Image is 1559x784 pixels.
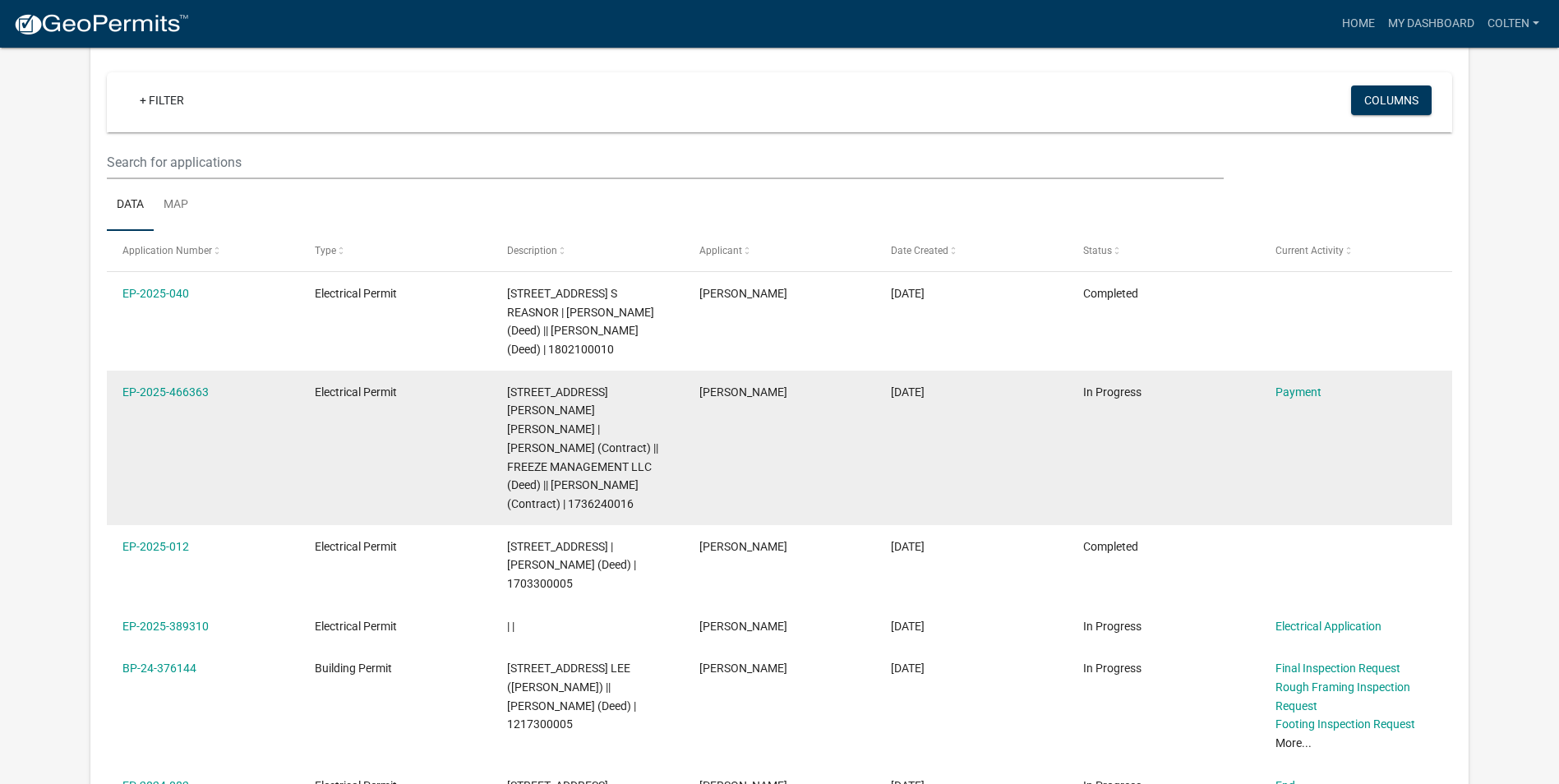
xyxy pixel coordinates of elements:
[315,620,397,633] span: Electrical Permit
[122,385,209,399] a: EP-2025-466363
[1083,245,1112,256] span: Status
[699,662,787,675] span: Colten Jenkins
[1381,8,1481,39] a: My Dashboard
[299,231,491,270] datatable-header-cell: Type
[127,85,197,115] a: + Filter
[122,287,189,300] a: EP-2025-040
[507,662,636,731] span: 8930 S 52ND AVE W | JENKINS, COLTEN LEE (Deed) || JENKINS, KRISTIN NICOLE (Deed) | 1217300005
[1275,680,1410,713] a: Rough Framing Inspection Request
[1275,736,1312,749] a: More...
[875,231,1068,270] datatable-header-cell: Date Created
[1260,231,1452,270] datatable-header-cell: Current Activity
[699,287,787,300] span: Colten Jenkins
[1481,8,1546,39] a: Colten
[507,385,658,511] span: 111 E MARION ST MONROE | HANSEN, ALICIA A (Contract) || FREEZE MANAGEMENT LLC (Deed) || HANSEN, J...
[1275,662,1400,675] a: Final Inspection Request
[1083,662,1142,675] span: In Progress
[699,385,787,399] span: Colten Jenkins
[891,540,925,553] span: 03/14/2025
[315,245,336,256] span: Type
[107,145,1224,179] input: Search for applications
[1083,385,1142,399] span: In Progress
[891,385,925,399] span: 08/19/2025
[1275,717,1415,731] a: Footing Inspection Request
[491,231,684,270] datatable-header-cell: Description
[107,231,299,270] datatable-header-cell: Application Number
[507,287,654,356] span: 8626 HWY S-74 S REASNOR | LANPHIER, DANIEL (Deed) || LANPHIER, MICHELE R (Deed) | 1802100010
[315,385,397,399] span: Electrical Permit
[122,620,209,633] a: EP-2025-389310
[1275,245,1344,256] span: Current Activity
[1068,231,1260,270] datatable-header-cell: Status
[1083,287,1138,300] span: Completed
[699,245,742,256] span: Applicant
[891,662,925,675] span: 02/12/2025
[107,179,154,232] a: Data
[891,287,925,300] span: 08/19/2025
[1335,8,1381,39] a: Home
[1275,385,1321,399] a: Payment
[122,245,212,256] span: Application Number
[1083,620,1142,633] span: In Progress
[122,662,196,675] a: BP-24-376144
[315,287,397,300] span: Electrical Permit
[315,662,392,675] span: Building Permit
[507,245,557,256] span: Description
[1083,540,1138,553] span: Completed
[1275,620,1381,633] a: Electrical Application
[122,540,189,553] a: EP-2025-012
[891,245,948,256] span: Date Created
[699,620,787,633] span: Colten Jenkins
[154,179,198,232] a: Map
[699,540,787,553] span: Colten Jenkins
[683,231,875,270] datatable-header-cell: Applicant
[1351,85,1432,115] button: Columns
[507,620,514,633] span: | |
[315,540,397,553] span: Electrical Permit
[891,620,925,633] span: 03/14/2025
[507,540,636,591] span: 6646 HWY F-62 W | VANWYNGARDEN, MARK L (Deed) | 1703300005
